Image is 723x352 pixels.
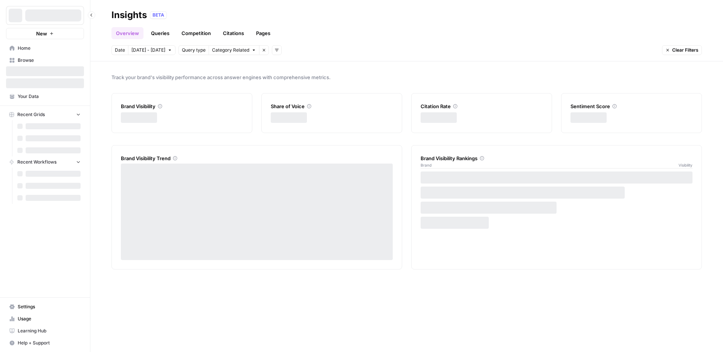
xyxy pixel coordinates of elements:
[679,162,692,168] span: Visibility
[271,103,393,110] div: Share of Voice
[18,328,81,334] span: Learning Hub
[421,162,432,168] span: Brand
[6,42,84,54] a: Home
[146,27,174,39] a: Queries
[121,155,393,162] div: Brand Visibility Trend
[115,47,125,54] span: Date
[121,103,243,110] div: Brand Visibility
[6,313,84,325] a: Usage
[17,111,45,118] span: Recent Grids
[6,90,84,103] a: Your Data
[212,47,249,54] span: Category Related
[150,11,167,19] div: BETA
[6,28,84,39] button: New
[131,47,165,54] span: [DATE] - [DATE]
[111,9,147,21] div: Insights
[18,93,81,100] span: Your Data
[570,103,692,110] div: Sentiment Score
[6,109,84,120] button: Recent Grids
[36,30,47,37] span: New
[177,27,215,39] a: Competition
[6,325,84,337] a: Learning Hub
[182,47,206,54] span: Query type
[6,337,84,349] button: Help + Support
[421,155,692,162] div: Brand Visibility Rankings
[18,303,81,310] span: Settings
[252,27,275,39] a: Pages
[218,27,249,39] a: Citations
[6,156,84,168] button: Recent Workflows
[18,57,81,64] span: Browse
[18,45,81,52] span: Home
[662,45,702,55] button: Clear Filters
[111,27,143,39] a: Overview
[6,301,84,313] a: Settings
[128,45,175,55] button: [DATE] - [DATE]
[421,103,543,110] div: Citation Rate
[18,340,81,346] span: Help + Support
[18,315,81,322] span: Usage
[209,45,259,55] button: Category Related
[672,47,699,54] span: Clear Filters
[6,54,84,66] a: Browse
[111,73,702,81] span: Track your brand's visibility performance across answer engines with comprehensive metrics.
[17,159,56,165] span: Recent Workflows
